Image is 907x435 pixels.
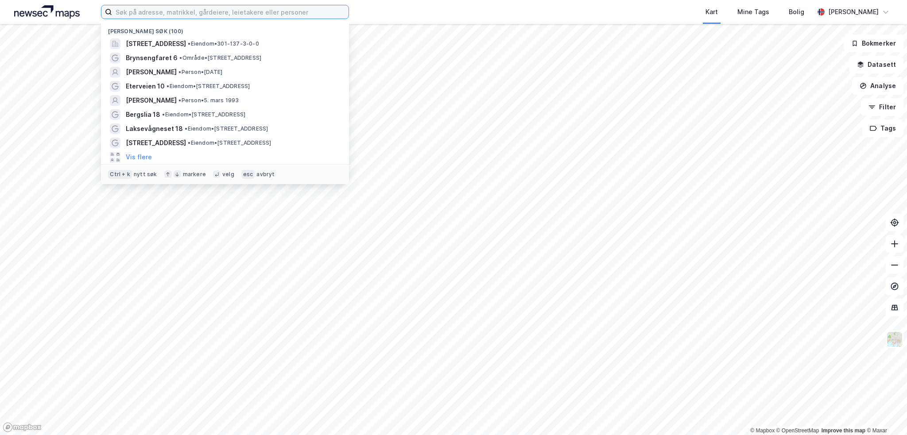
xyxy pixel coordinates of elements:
div: markere [183,171,206,178]
div: [PERSON_NAME] søk (100) [101,21,349,37]
span: • [162,111,165,118]
span: • [188,40,190,47]
span: [PERSON_NAME] [126,95,177,106]
span: [STREET_ADDRESS] [126,38,186,49]
span: Eiendom • [STREET_ADDRESS] [162,111,245,118]
span: Eiendom • 301-137-3-0-0 [188,40,259,47]
div: esc [241,170,255,179]
span: [PERSON_NAME] [126,67,177,77]
span: Eiendom • [STREET_ADDRESS] [188,139,271,146]
span: Område • [STREET_ADDRESS] [179,54,261,62]
img: logo.a4113a55bc3d86da70a041830d287a7e.svg [14,5,80,19]
span: • [167,83,169,89]
div: Bolig [789,7,804,17]
div: Mine Tags [737,7,769,17]
span: Brynsengfaret 6 [126,53,178,63]
span: [STREET_ADDRESS] [126,138,186,148]
iframe: Chat Widget [863,393,907,435]
span: Person • [DATE] [178,69,222,76]
button: Vis flere [126,152,152,162]
span: • [178,97,181,104]
div: Kart [705,7,718,17]
span: Bergslia 18 [126,109,160,120]
div: velg [222,171,234,178]
span: Eiendom • [STREET_ADDRESS] [185,125,268,132]
div: nytt søk [134,171,157,178]
span: Laksevågneset 18 [126,123,183,134]
span: • [185,125,187,132]
span: Eiendom • [STREET_ADDRESS] [167,83,250,90]
span: Eterveien 10 [126,81,165,92]
div: avbryt [256,171,275,178]
input: Søk på adresse, matrikkel, gårdeiere, leietakere eller personer [112,5,349,19]
span: • [188,139,190,146]
span: Person • 5. mars 1993 [178,97,239,104]
span: • [179,54,182,61]
div: [PERSON_NAME] [828,7,879,17]
div: Ctrl + k [108,170,132,179]
span: • [178,69,181,75]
